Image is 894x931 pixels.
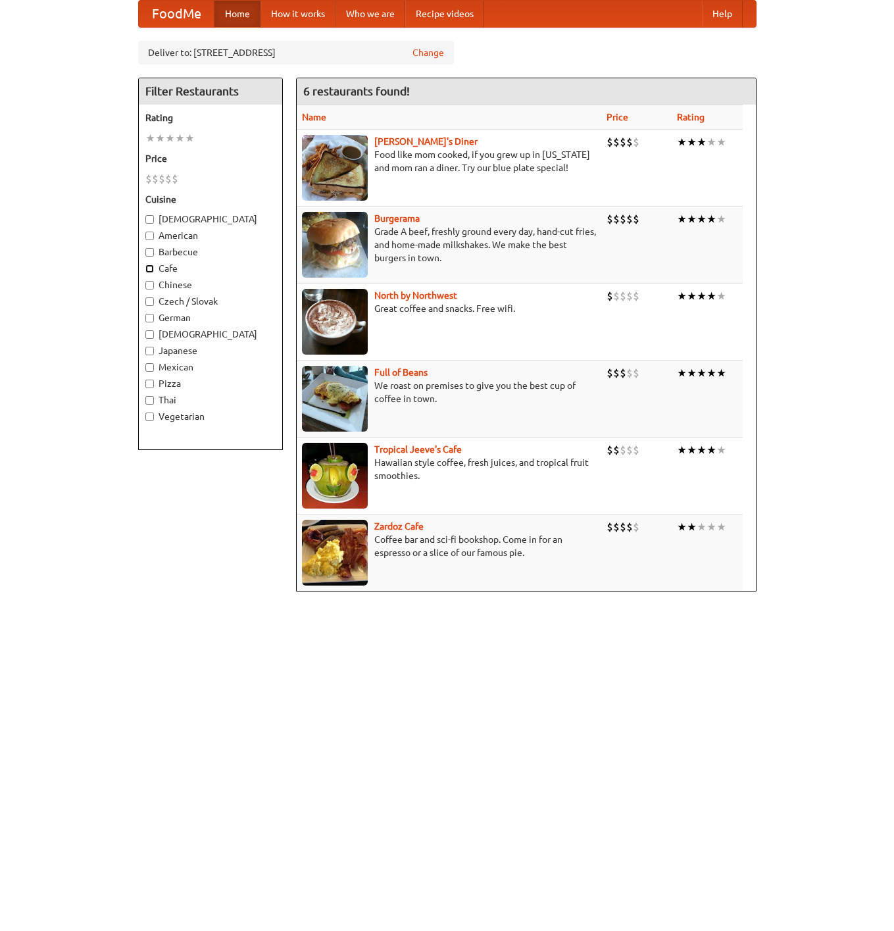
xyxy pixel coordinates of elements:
[607,520,613,534] li: $
[633,443,639,457] li: $
[145,297,154,306] input: Czech / Slovak
[145,131,155,145] li: ★
[302,289,368,355] img: north.jpg
[697,135,707,149] li: ★
[677,112,705,122] a: Rating
[702,1,743,27] a: Help
[145,314,154,322] input: German
[302,225,596,264] p: Grade A beef, freshly ground every day, hand-cut fries, and home-made milkshakes. We make the bes...
[716,443,726,457] li: ★
[626,289,633,303] li: $
[145,229,276,242] label: American
[214,1,261,27] a: Home
[697,212,707,226] li: ★
[697,443,707,457] li: ★
[165,172,172,186] li: $
[302,112,326,122] a: Name
[677,520,687,534] li: ★
[374,136,478,147] a: [PERSON_NAME]'s Diner
[687,443,697,457] li: ★
[145,380,154,388] input: Pizza
[302,443,368,509] img: jeeves.jpg
[613,443,620,457] li: $
[152,172,159,186] li: $
[677,135,687,149] li: ★
[145,377,276,390] label: Pizza
[707,443,716,457] li: ★
[697,289,707,303] li: ★
[697,366,707,380] li: ★
[145,311,276,324] label: German
[626,366,633,380] li: $
[412,46,444,59] a: Change
[145,347,154,355] input: Japanese
[303,85,410,97] ng-pluralize: 6 restaurants found!
[626,520,633,534] li: $
[613,212,620,226] li: $
[145,248,154,257] input: Barbecue
[145,111,276,124] h5: Rating
[374,367,428,378] a: Full of Beans
[175,131,185,145] li: ★
[374,521,424,532] a: Zardoz Cafe
[145,152,276,165] h5: Price
[620,443,626,457] li: $
[687,366,697,380] li: ★
[716,212,726,226] li: ★
[607,212,613,226] li: $
[374,213,420,224] b: Burgerama
[302,379,596,405] p: We roast on premises to give you the best cup of coffee in town.
[159,172,165,186] li: $
[687,212,697,226] li: ★
[607,289,613,303] li: $
[626,135,633,149] li: $
[707,520,716,534] li: ★
[697,520,707,534] li: ★
[620,212,626,226] li: $
[302,148,596,174] p: Food like mom cooked, if you grew up in [US_STATE] and mom ran a diner. Try our blue plate special!
[374,444,462,455] a: Tropical Jeeve's Cafe
[145,281,154,289] input: Chinese
[145,396,154,405] input: Thai
[716,289,726,303] li: ★
[145,344,276,357] label: Japanese
[145,413,154,421] input: Vegetarian
[145,264,154,273] input: Cafe
[145,410,276,423] label: Vegetarian
[687,520,697,534] li: ★
[145,328,276,341] label: [DEMOGRAPHIC_DATA]
[302,212,368,278] img: burgerama.jpg
[145,172,152,186] li: $
[687,135,697,149] li: ★
[145,361,276,374] label: Mexican
[677,212,687,226] li: ★
[302,366,368,432] img: beans.jpg
[707,135,716,149] li: ★
[302,533,596,559] p: Coffee bar and sci-fi bookshop. Come in for an espresso or a slice of our famous pie.
[139,1,214,27] a: FoodMe
[145,295,276,308] label: Czech / Slovak
[165,131,175,145] li: ★
[613,289,620,303] li: $
[145,245,276,259] label: Barbecue
[302,302,596,315] p: Great coffee and snacks. Free wifi.
[716,135,726,149] li: ★
[607,366,613,380] li: $
[633,366,639,380] li: $
[687,289,697,303] li: ★
[302,135,368,201] img: sallys.jpg
[633,289,639,303] li: $
[155,131,165,145] li: ★
[145,232,154,240] input: American
[620,520,626,534] li: $
[145,278,276,291] label: Chinese
[335,1,405,27] a: Who we are
[374,290,457,301] a: North by Northwest
[302,520,368,586] img: zardoz.jpg
[607,112,628,122] a: Price
[139,78,282,105] h4: Filter Restaurants
[613,366,620,380] li: $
